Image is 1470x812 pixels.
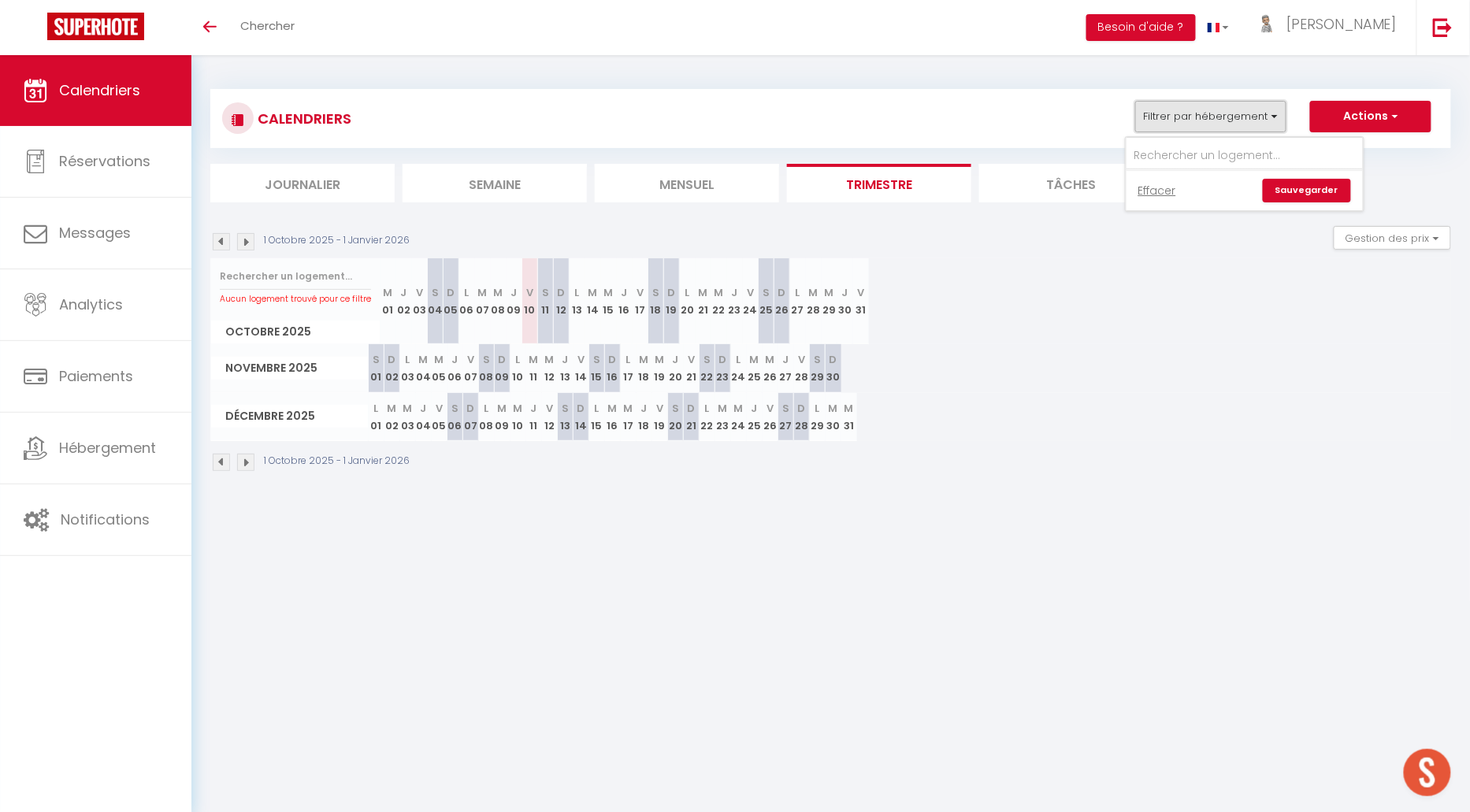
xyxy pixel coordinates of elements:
[589,393,605,441] th: 15
[447,285,455,300] abbr: D
[529,352,539,367] abbr: M
[605,393,621,441] th: 16
[380,258,396,344] th: 01
[494,285,503,300] abbr: M
[664,258,680,344] th: 19
[542,344,558,392] th: 12
[700,344,715,392] th: 22
[403,164,587,202] li: Semaine
[621,344,637,392] th: 17
[731,393,747,441] th: 24
[1127,142,1363,170] input: Rechercher un logement...
[737,352,741,367] abbr: L
[479,344,495,392] th: 08
[545,352,555,367] abbr: M
[538,258,554,344] th: 11
[588,285,598,300] abbr: M
[605,344,621,392] th: 16
[575,285,580,300] abbr: L
[732,285,738,300] abbr: J
[1334,226,1451,250] button: Gestion des prix
[59,223,131,243] span: Messages
[841,393,857,441] th: 31
[384,285,393,300] abbr: M
[830,352,837,367] abbr: D
[783,352,789,367] abbr: J
[484,401,489,416] abbr: L
[211,405,368,428] span: Décembre 2025
[750,352,759,367] abbr: M
[562,401,569,416] abbr: S
[432,285,439,300] abbr: S
[822,258,837,344] th: 29
[715,344,731,392] th: 23
[428,258,444,344] th: 04
[684,344,700,392] th: 21
[558,344,574,392] th: 13
[608,401,618,416] abbr: M
[396,258,412,344] th: 02
[734,401,744,416] abbr: M
[719,352,727,367] abbr: D
[400,393,416,441] th: 03
[577,401,585,416] abbr: D
[747,285,754,300] abbr: V
[403,401,413,416] abbr: M
[688,352,695,367] abbr: V
[463,344,479,392] th: 07
[767,401,774,416] abbr: V
[641,401,648,416] abbr: J
[61,510,150,529] span: Notifications
[711,258,727,344] th: 22
[798,352,805,367] abbr: V
[782,401,789,416] abbr: S
[452,352,458,367] abbr: J
[522,258,538,344] th: 10
[463,393,479,441] th: 07
[401,285,407,300] abbr: J
[465,285,470,300] abbr: L
[743,258,759,344] th: 24
[593,352,600,367] abbr: S
[656,401,663,416] abbr: V
[794,393,810,441] th: 28
[814,352,821,367] abbr: S
[699,285,708,300] abbr: M
[510,393,526,441] th: 10
[624,401,633,416] abbr: M
[731,344,747,392] th: 24
[542,285,549,300] abbr: S
[240,17,295,34] span: Chercher
[59,438,156,458] span: Hébergement
[542,393,558,441] th: 12
[617,258,633,344] th: 16
[478,285,488,300] abbr: M
[774,258,790,344] th: 26
[211,357,368,380] span: Novembre 2025
[766,352,775,367] abbr: M
[601,258,617,344] th: 15
[787,164,971,202] li: Trimestre
[826,344,841,392] th: 30
[421,401,427,416] abbr: J
[640,352,649,367] abbr: M
[1135,101,1286,132] button: Filtrer par hébergement
[416,285,423,300] abbr: V
[264,454,410,469] p: 1 Octobre 2025 - 1 Janvier 2026
[826,393,841,441] th: 30
[652,285,659,300] abbr: S
[516,352,521,367] abbr: L
[715,393,731,441] th: 23
[815,401,820,416] abbr: L
[1138,182,1176,199] a: Effacer
[1253,14,1276,35] img: ...
[790,258,806,344] th: 27
[825,285,834,300] abbr: M
[432,344,447,392] th: 05
[220,293,371,305] small: Aucun logement trouvé pour ce filtre
[621,393,637,441] th: 17
[210,164,395,202] li: Journalier
[727,258,743,344] th: 23
[842,285,848,300] abbr: J
[416,344,432,392] th: 04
